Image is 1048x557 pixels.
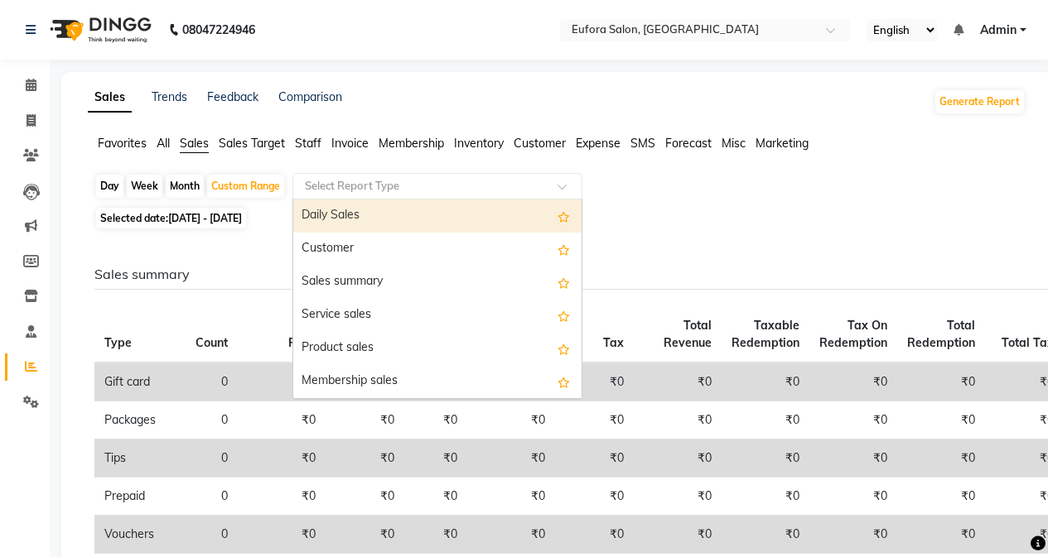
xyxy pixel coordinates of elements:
[166,175,204,198] div: Month
[94,401,186,439] td: Packages
[186,363,238,401] td: 0
[558,206,570,226] span: Add this report to Favorites List
[558,372,570,391] span: Add this report to Favorites List
[326,439,404,478] td: ₹0
[555,401,634,439] td: ₹0
[238,363,326,401] td: ₹0
[96,208,246,228] span: Selected date:
[182,7,255,53] b: 08047224946
[467,401,555,439] td: ₹0
[467,478,555,516] td: ₹0
[756,136,809,151] span: Marketing
[603,335,624,350] span: Tax
[42,7,156,53] img: logo
[558,239,570,259] span: Add this report to Favorites List
[809,478,897,516] td: ₹0
[295,136,321,151] span: Staff
[722,401,809,439] td: ₹0
[288,335,316,350] span: Price
[634,401,722,439] td: ₹0
[293,199,582,233] div: Daily Sales
[935,90,1024,113] button: Generate Report
[722,478,809,516] td: ₹0
[157,136,170,151] span: All
[634,439,722,478] td: ₹0
[94,439,186,478] td: Tips
[104,335,132,350] span: Type
[207,89,258,104] a: Feedback
[555,439,634,478] td: ₹0
[404,401,467,439] td: ₹0
[186,516,238,554] td: 0
[186,439,238,478] td: 0
[897,516,985,554] td: ₹0
[722,439,809,478] td: ₹0
[278,89,342,104] a: Comparison
[555,516,634,554] td: ₹0
[180,136,209,151] span: Sales
[379,136,444,151] span: Membership
[238,401,326,439] td: ₹0
[404,516,467,554] td: ₹0
[809,439,897,478] td: ₹0
[98,136,147,151] span: Favorites
[152,89,187,104] a: Trends
[293,233,582,266] div: Customer
[96,175,123,198] div: Day
[732,318,799,350] span: Taxable Redemption
[326,516,404,554] td: ₹0
[186,478,238,516] td: 0
[809,363,897,401] td: ₹0
[94,516,186,554] td: Vouchers
[630,136,655,151] span: SMS
[292,199,582,399] ng-dropdown-panel: Options list
[207,175,284,198] div: Custom Range
[576,136,621,151] span: Expense
[665,136,712,151] span: Forecast
[819,318,887,350] span: Tax On Redemption
[558,305,570,325] span: Add this report to Favorites List
[238,516,326,554] td: ₹0
[454,136,504,151] span: Inventory
[186,401,238,439] td: 0
[722,136,746,151] span: Misc
[467,516,555,554] td: ₹0
[94,478,186,516] td: Prepaid
[467,439,555,478] td: ₹0
[809,401,897,439] td: ₹0
[558,339,570,358] span: Add this report to Favorites List
[897,363,985,401] td: ₹0
[555,363,634,401] td: ₹0
[238,478,326,516] td: ₹0
[168,212,242,224] span: [DATE] - [DATE]
[555,478,634,516] td: ₹0
[88,83,132,113] a: Sales
[897,439,985,478] td: ₹0
[404,478,467,516] td: ₹0
[94,266,1012,282] h6: Sales summary
[809,516,897,554] td: ₹0
[980,22,1017,39] span: Admin
[326,478,404,516] td: ₹0
[94,363,186,401] td: Gift card
[196,335,228,350] span: Count
[634,516,722,554] td: ₹0
[219,136,285,151] span: Sales Target
[897,478,985,516] td: ₹0
[897,401,985,439] td: ₹0
[293,266,582,299] div: Sales summary
[514,136,566,151] span: Customer
[293,365,582,398] div: Membership sales
[127,175,162,198] div: Week
[404,439,467,478] td: ₹0
[293,299,582,332] div: Service sales
[558,272,570,292] span: Add this report to Favorites List
[664,318,712,350] span: Total Revenue
[634,478,722,516] td: ₹0
[634,363,722,401] td: ₹0
[238,439,326,478] td: ₹0
[293,332,582,365] div: Product sales
[722,363,809,401] td: ₹0
[722,516,809,554] td: ₹0
[326,401,404,439] td: ₹0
